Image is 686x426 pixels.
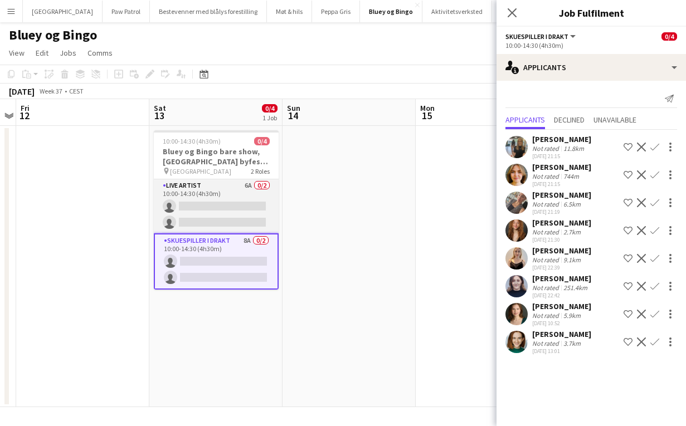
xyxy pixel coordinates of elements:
[661,32,677,41] span: 0/4
[87,48,113,58] span: Comms
[60,48,76,58] span: Jobs
[420,103,435,113] span: Mon
[37,87,65,95] span: Week 37
[505,116,545,124] span: Applicants
[532,292,591,299] div: [DATE] 22:42
[21,103,30,113] span: Fri
[36,48,48,58] span: Edit
[262,104,278,112] span: 0/4
[251,167,270,175] span: 2 Roles
[419,109,435,122] span: 15
[532,256,561,264] div: Not rated
[532,329,591,339] div: [PERSON_NAME]
[103,1,150,22] button: Paw Patrol
[505,32,568,41] span: Skuespiller i drakt
[254,137,270,145] span: 0/4
[154,179,279,233] app-card-role: Live artist6A0/210:00-14:30 (4h30m)
[312,1,360,22] button: Peppa Gris
[532,283,561,292] div: Not rated
[19,109,30,122] span: 12
[532,301,591,311] div: [PERSON_NAME]
[154,233,279,290] app-card-role: Skuespiller i drakt8A0/210:00-14:30 (4h30m)
[497,54,686,81] div: Applicants
[532,228,561,236] div: Not rated
[287,103,300,113] span: Sun
[532,218,591,228] div: [PERSON_NAME]
[532,246,591,256] div: [PERSON_NAME]
[561,311,583,320] div: 5.9km
[532,190,591,200] div: [PERSON_NAME]
[170,167,231,175] span: [GEOGRAPHIC_DATA]
[9,48,25,58] span: View
[561,144,586,153] div: 11.8km
[163,137,221,145] span: 10:00-14:30 (4h30m)
[532,273,591,283] div: [PERSON_NAME]
[532,311,561,320] div: Not rated
[532,347,591,355] div: [DATE] 13:01
[55,46,81,60] a: Jobs
[561,200,583,208] div: 6.5km
[492,1,521,22] button: Info
[422,1,492,22] button: Aktivitetsverksted
[561,283,590,292] div: 251.4km
[9,86,35,97] div: [DATE]
[532,320,591,327] div: [DATE] 10:52
[83,46,117,60] a: Comms
[561,172,581,180] div: 744m
[532,144,561,153] div: Not rated
[561,228,583,236] div: 2.7km
[505,32,577,41] button: Skuespiller i drakt
[532,180,591,188] div: [DATE] 21:15
[561,256,583,264] div: 9.1km
[593,116,636,124] span: Unavailable
[532,153,591,160] div: [DATE] 21:15
[154,130,279,290] app-job-card: 10:00-14:30 (4h30m)0/4Bluey og Bingo bare show, [GEOGRAPHIC_DATA] byfest, 13. september [GEOGRAPH...
[554,116,585,124] span: Declined
[532,208,591,216] div: [DATE] 21:19
[69,87,84,95] div: CEST
[285,109,300,122] span: 14
[360,1,422,22] button: Bluey og Bingo
[152,109,166,122] span: 13
[150,1,267,22] button: Bestevenner med blålys forestilling
[267,1,312,22] button: Møt & hils
[532,134,591,144] div: [PERSON_NAME]
[532,236,591,243] div: [DATE] 21:30
[23,1,103,22] button: [GEOGRAPHIC_DATA]
[4,46,29,60] a: View
[532,200,561,208] div: Not rated
[532,162,591,172] div: [PERSON_NAME]
[9,27,97,43] h1: Bluey og Bingo
[262,114,277,122] div: 1 Job
[154,103,166,113] span: Sat
[532,172,561,180] div: Not rated
[505,41,677,50] div: 10:00-14:30 (4h30m)
[532,264,591,271] div: [DATE] 22:39
[154,146,279,167] h3: Bluey og Bingo bare show, [GEOGRAPHIC_DATA] byfest, 13. september
[497,6,686,20] h3: Job Fulfilment
[561,339,583,347] div: 3.7km
[532,339,561,347] div: Not rated
[31,46,53,60] a: Edit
